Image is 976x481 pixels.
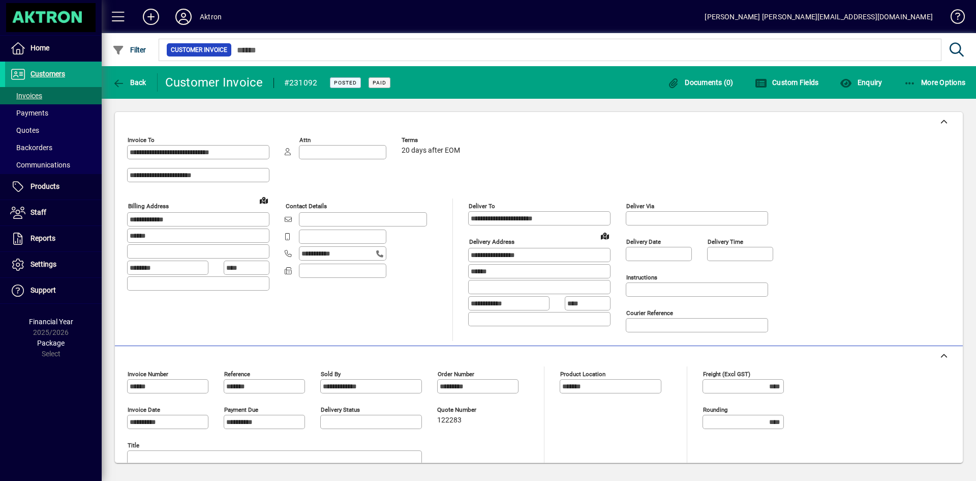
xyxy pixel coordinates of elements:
[5,139,102,156] a: Backorders
[30,44,49,52] span: Home
[299,136,311,144] mat-label: Attn
[10,126,39,134] span: Quotes
[837,73,884,92] button: Enquiry
[373,79,386,86] span: Paid
[943,2,963,35] a: Knowledge Base
[29,318,73,326] span: Financial Year
[284,75,318,91] div: #231092
[437,407,498,413] span: Quote number
[5,122,102,139] a: Quotes
[10,92,42,100] span: Invoices
[5,87,102,104] a: Invoices
[5,200,102,225] a: Staff
[667,78,734,87] span: Documents (0)
[5,104,102,122] a: Payments
[5,156,102,174] a: Communications
[334,79,357,86] span: Posted
[321,406,360,413] mat-label: Delivery status
[30,182,59,190] span: Products
[840,78,882,87] span: Enquiry
[437,416,462,425] span: 122283
[5,278,102,303] a: Support
[224,406,258,413] mat-label: Payment due
[626,309,673,317] mat-label: Courier Reference
[402,137,463,144] span: Terms
[703,371,750,378] mat-label: Freight (excl GST)
[703,406,727,413] mat-label: Rounding
[30,286,56,294] span: Support
[110,73,149,92] button: Back
[102,73,158,92] app-page-header-button: Back
[110,41,149,59] button: Filter
[901,73,968,92] button: More Options
[128,136,155,144] mat-label: Invoice To
[10,144,52,152] span: Backorders
[30,234,55,242] span: Reports
[10,161,70,169] span: Communications
[469,203,495,210] mat-label: Deliver To
[402,147,460,155] span: 20 days after EOM
[755,78,819,87] span: Custom Fields
[167,8,200,26] button: Profile
[5,174,102,200] a: Products
[904,78,966,87] span: More Options
[128,371,168,378] mat-label: Invoice number
[37,339,65,347] span: Package
[112,46,146,54] span: Filter
[30,208,46,216] span: Staff
[5,252,102,277] a: Settings
[10,109,48,117] span: Payments
[224,371,250,378] mat-label: Reference
[112,78,146,87] span: Back
[30,260,56,268] span: Settings
[665,73,736,92] button: Documents (0)
[5,226,102,251] a: Reports
[5,36,102,61] a: Home
[560,371,605,378] mat-label: Product location
[708,238,743,245] mat-label: Delivery time
[171,45,227,55] span: Customer Invoice
[128,406,160,413] mat-label: Invoice date
[135,8,167,26] button: Add
[256,192,272,208] a: View on map
[626,203,654,210] mat-label: Deliver via
[165,74,263,91] div: Customer Invoice
[128,442,139,449] mat-label: Title
[752,73,821,92] button: Custom Fields
[626,274,657,281] mat-label: Instructions
[597,228,613,244] a: View on map
[321,371,341,378] mat-label: Sold by
[705,9,933,25] div: [PERSON_NAME] [PERSON_NAME][EMAIL_ADDRESS][DOMAIN_NAME]
[438,371,474,378] mat-label: Order number
[30,70,65,78] span: Customers
[626,238,661,245] mat-label: Delivery date
[200,9,222,25] div: Aktron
